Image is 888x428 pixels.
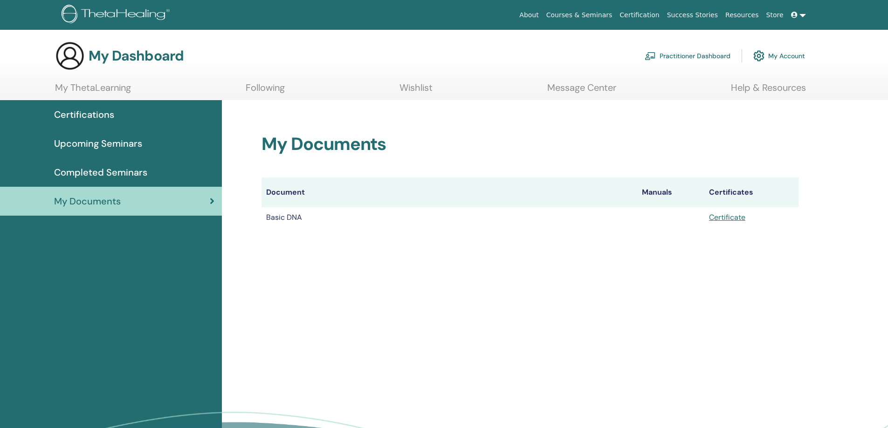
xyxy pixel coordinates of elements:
img: generic-user-icon.jpg [55,41,85,71]
a: Store [763,7,787,24]
a: Certificate [709,212,745,222]
td: Basic DNA [262,207,637,228]
a: Wishlist [399,82,433,100]
h2: My Documents [262,134,799,155]
span: Upcoming Seminars [54,136,142,150]
img: logo.png [62,5,173,26]
th: Certificates [704,177,799,207]
a: Resources [722,7,763,24]
a: About [516,7,542,24]
a: Message Center [547,82,616,100]
a: Success Stories [663,7,722,24]
a: Practitioner Dashboard [645,46,730,66]
a: Certification [616,7,663,24]
img: cog.svg [753,48,764,64]
a: Following [246,82,285,100]
span: Certifications [54,108,114,122]
span: My Documents [54,194,121,208]
th: Manuals [637,177,704,207]
img: chalkboard-teacher.svg [645,52,656,60]
span: Completed Seminars [54,165,147,179]
a: My Account [753,46,805,66]
h3: My Dashboard [89,48,184,64]
th: Document [262,177,637,207]
a: Courses & Seminars [543,7,616,24]
a: My ThetaLearning [55,82,131,100]
a: Help & Resources [731,82,806,100]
